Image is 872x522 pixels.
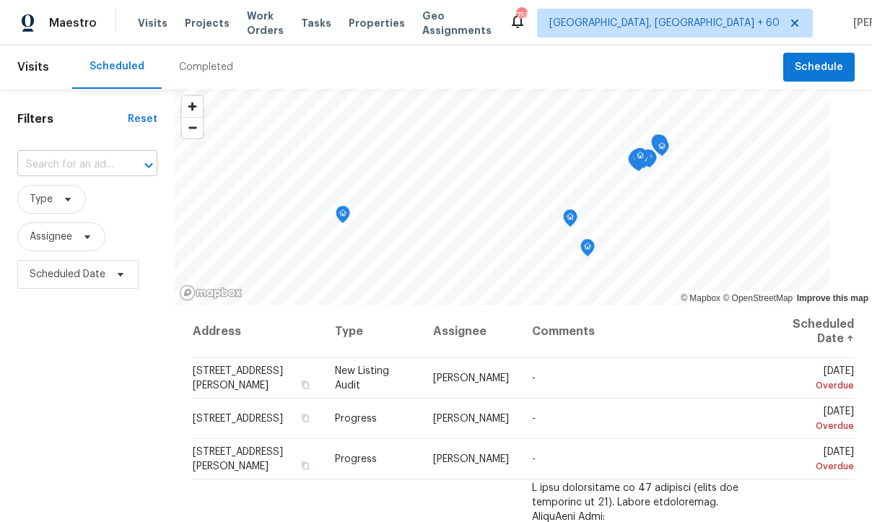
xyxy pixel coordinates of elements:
[17,112,128,126] h1: Filters
[532,414,536,424] span: -
[335,454,377,464] span: Progress
[520,305,773,358] th: Comments
[185,16,230,30] span: Projects
[532,454,536,464] span: -
[785,406,854,433] span: [DATE]
[652,136,666,159] div: Map marker
[783,53,855,82] button: Schedule
[179,60,233,74] div: Completed
[182,96,203,117] button: Zoom in
[299,459,312,472] button: Copy Address
[641,149,655,172] div: Map marker
[30,230,72,244] span: Assignee
[653,135,667,157] div: Map marker
[797,293,868,303] a: Improve this map
[336,206,350,228] div: Map marker
[785,378,854,393] div: Overdue
[193,414,283,424] span: [STREET_ADDRESS]
[90,59,144,74] div: Scheduled
[628,152,642,174] div: Map marker
[580,239,595,261] div: Map marker
[193,366,283,391] span: [STREET_ADDRESS][PERSON_NAME]
[563,209,577,232] div: Map marker
[422,9,492,38] span: Geo Assignments
[785,419,854,433] div: Overdue
[433,414,509,424] span: [PERSON_NAME]
[299,412,312,425] button: Copy Address
[301,18,331,28] span: Tasks
[549,16,780,30] span: [GEOGRAPHIC_DATA], [GEOGRAPHIC_DATA] + 60
[139,155,159,175] button: Open
[433,454,509,464] span: [PERSON_NAME]
[422,305,520,358] th: Assignee
[192,305,323,358] th: Address
[247,9,284,38] span: Work Orders
[30,267,105,282] span: Scheduled Date
[785,459,854,474] div: Overdue
[335,366,389,391] span: New Listing Audit
[323,305,422,358] th: Type
[30,192,53,206] span: Type
[516,9,526,23] div: 755
[532,373,536,383] span: -
[128,112,157,126] div: Reset
[179,284,243,301] a: Mapbox homepage
[773,305,855,358] th: Scheduled Date ↑
[49,16,97,30] span: Maestro
[335,414,377,424] span: Progress
[299,378,312,391] button: Copy Address
[785,447,854,474] span: [DATE]
[633,148,648,170] div: Map marker
[138,16,167,30] span: Visits
[723,293,793,303] a: OpenStreetMap
[182,118,203,138] span: Zoom out
[17,154,117,176] input: Search for an address...
[629,149,644,172] div: Map marker
[681,293,720,303] a: Mapbox
[182,117,203,138] button: Zoom out
[433,373,509,383] span: [PERSON_NAME]
[193,447,283,471] span: [STREET_ADDRESS][PERSON_NAME]
[795,58,843,77] span: Schedule
[17,51,49,83] span: Visits
[349,16,405,30] span: Properties
[785,366,854,393] span: [DATE]
[651,134,666,157] div: Map marker
[655,139,669,161] div: Map marker
[175,89,830,305] canvas: Map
